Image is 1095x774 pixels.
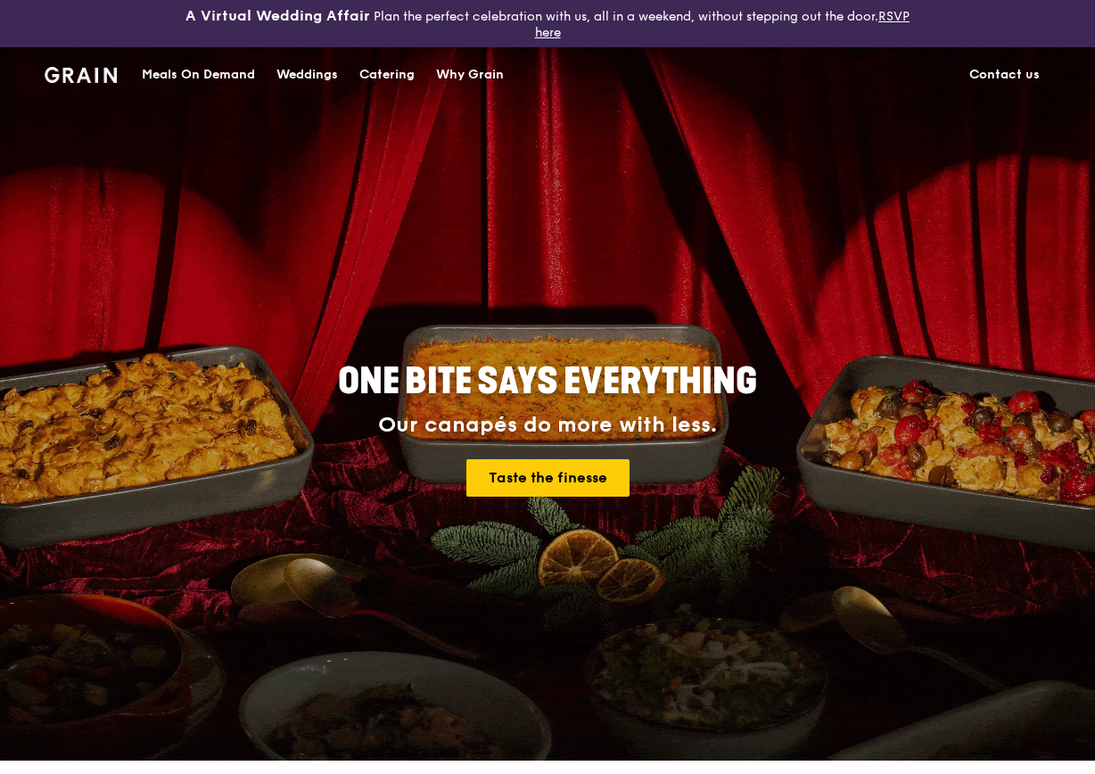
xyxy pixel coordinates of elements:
a: Why Grain [425,48,515,102]
a: Weddings [266,48,349,102]
div: Weddings [276,48,338,102]
div: Why Grain [436,48,504,102]
div: Meals On Demand [142,48,255,102]
a: RSVP here [535,9,910,40]
h3: A Virtual Wedding Affair [185,7,370,25]
a: GrainGrain [45,46,117,100]
div: Plan the perfect celebration with us, all in a weekend, without stepping out the door. [183,7,913,40]
div: Our canapés do more with less. [226,413,869,438]
a: Catering [349,48,425,102]
span: ONE BITE SAYS EVERYTHING [338,360,757,403]
img: Grain [45,67,117,83]
div: Catering [359,48,415,102]
a: Taste the finesse [466,459,630,497]
a: Contact us [959,48,1050,102]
